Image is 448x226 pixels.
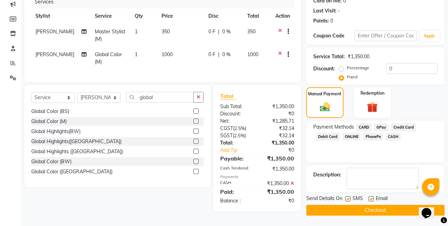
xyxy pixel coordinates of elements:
[313,7,337,15] div: Last Visit:
[257,197,299,205] div: ₹0
[31,108,69,115] div: Global Color (BS)
[135,28,138,35] span: 1
[357,123,372,131] span: CARD
[308,91,341,97] label: Manual Payment
[313,17,329,25] div: Points:
[257,103,299,110] div: ₹1,350.00
[355,31,417,41] input: Enter Offer / Coupon Code
[360,90,384,96] label: Redemption
[257,118,299,125] div: ₹1,285.71
[31,148,123,155] div: Global Highlights ([GEOGRAPHIC_DATA])
[364,101,381,114] img: _gift.svg
[419,198,441,219] iframe: chat widget
[316,133,340,141] span: Debit Card
[215,197,257,205] div: Balance :
[376,195,388,203] span: Email
[313,171,341,179] div: Description:
[222,51,231,58] span: 0 %
[135,51,138,58] span: 1
[215,154,257,163] div: Payable:
[218,51,219,58] span: |
[215,147,264,154] a: Add Tip
[306,195,342,203] span: Send Details On
[257,132,299,139] div: ₹32.14
[420,31,439,41] button: Apply
[215,188,257,196] div: Paid:
[35,51,74,58] span: [PERSON_NAME]
[31,128,81,135] div: Global Highlights(BW)
[161,28,170,35] span: 350
[271,8,294,24] th: Action
[131,8,157,24] th: Qty
[31,118,67,125] div: Global Color (M)
[257,154,299,163] div: ₹1,350.00
[208,28,215,35] span: 0 F
[204,8,243,24] th: Disc
[264,147,299,154] div: ₹0
[374,123,388,131] span: GPay
[342,133,360,141] span: ONLINE
[215,110,257,118] div: Discount:
[348,53,370,60] div: ₹1,350.00
[161,51,173,58] span: 1000
[313,32,355,40] div: Coupon Code
[95,28,125,42] span: Master Stylist (M)
[234,133,244,138] span: 2.5%
[352,195,363,203] span: SMS
[215,180,257,187] div: CASH
[363,133,383,141] span: PhonePe
[215,118,257,125] div: Net:
[222,28,231,35] span: 0 %
[215,165,257,173] div: Cash Tendered:
[243,8,271,24] th: Total
[347,65,369,71] label: Percentage
[218,28,219,35] span: |
[220,174,294,180] div: Payments
[91,8,131,24] th: Service
[215,125,257,132] div: ( )
[247,51,258,58] span: 1000
[35,28,74,35] span: [PERSON_NAME]
[257,110,299,118] div: ₹0
[215,132,257,139] div: ( )
[234,125,245,131] span: 2.5%
[257,165,299,173] div: ₹1,350.00
[391,123,416,131] span: Credit Card
[215,139,257,147] div: Total:
[257,180,299,187] div: ₹1,350.00
[313,65,335,72] div: Discount:
[317,101,333,113] img: _cash.svg
[126,92,194,103] input: Search or Scan
[215,103,257,110] div: Sub Total:
[157,8,204,24] th: Price
[247,28,256,35] span: 350
[31,8,91,24] th: Stylist
[220,132,233,139] span: SGST
[386,133,401,141] span: CASH
[220,93,236,100] span: Total
[257,125,299,132] div: ₹32.14
[257,188,299,196] div: ₹1,350.00
[313,123,354,131] span: Payment Methods
[347,74,357,80] label: Fixed
[31,168,113,175] div: Global Color ([GEOGRAPHIC_DATA])
[257,139,299,147] div: ₹1,350.00
[338,7,340,15] div: -
[220,125,233,131] span: CGST
[330,17,333,25] div: 0
[31,138,122,145] div: Global Highlights([GEOGRAPHIC_DATA])
[95,51,122,65] span: Global Color (M)
[306,205,445,216] button: Checkout
[313,53,345,60] div: Service Total:
[31,158,72,165] div: Global Color (BW)
[208,51,215,58] span: 0 F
